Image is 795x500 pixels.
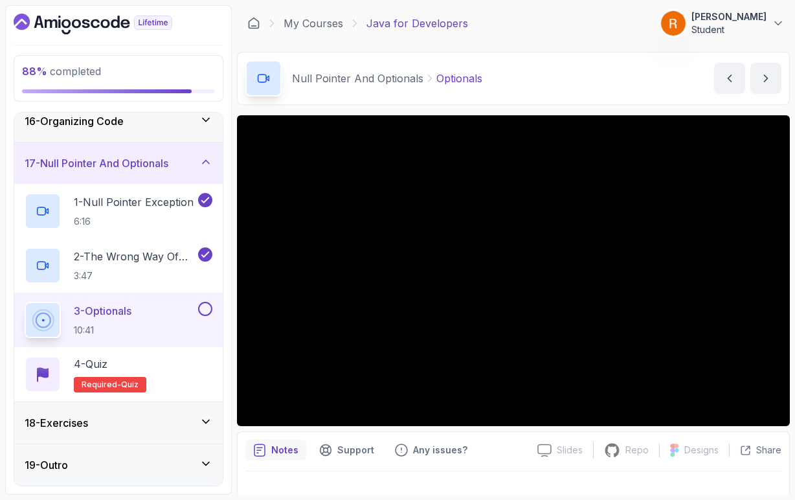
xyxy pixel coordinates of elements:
[292,71,423,86] p: Null Pointer And Optionals
[121,380,139,390] span: quiz
[22,65,101,78] span: completed
[14,402,223,444] button: 18-Exercises
[245,440,306,460] button: notes button
[691,10,767,23] p: [PERSON_NAME]
[14,100,223,142] button: 16-Organizing Code
[74,269,196,282] p: 3:47
[661,11,686,36] img: user profile image
[625,444,649,457] p: Repo
[14,14,202,34] a: Dashboard
[25,415,88,431] h3: 18 - Exercises
[74,303,131,319] p: 3 - Optionals
[691,23,767,36] p: Student
[74,249,196,264] p: 2 - The Wrong Way Of Dealing With Null
[25,356,212,392] button: 4-QuizRequired-quiz
[74,215,194,228] p: 6:16
[74,324,131,337] p: 10:41
[436,71,482,86] p: Optionals
[337,444,374,457] p: Support
[74,356,107,372] p: 4 - Quiz
[74,194,194,210] p: 1 - Null Pointer Exception
[311,440,382,460] button: Support button
[22,65,47,78] span: 88 %
[237,115,790,426] iframe: 3 - Optionals
[684,444,719,457] p: Designs
[557,444,583,457] p: Slides
[284,16,343,31] a: My Courses
[14,142,223,184] button: 17-Null Pointer And Optionals
[366,16,468,31] p: Java for Developers
[660,10,785,36] button: user profile image[PERSON_NAME]Student
[25,457,68,473] h3: 19 - Outro
[14,444,223,486] button: 19-Outro
[25,113,124,129] h3: 16 - Organizing Code
[25,155,168,171] h3: 17 - Null Pointer And Optionals
[714,63,745,94] button: previous content
[729,444,781,457] button: Share
[756,444,781,457] p: Share
[271,444,298,457] p: Notes
[25,247,212,284] button: 2-The Wrong Way Of Dealing With Null3:47
[25,193,212,229] button: 1-Null Pointer Exception6:16
[25,302,212,338] button: 3-Optionals10:41
[247,17,260,30] a: Dashboard
[750,63,781,94] button: next content
[387,440,475,460] button: Feedback button
[82,380,121,390] span: Required-
[413,444,467,457] p: Any issues?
